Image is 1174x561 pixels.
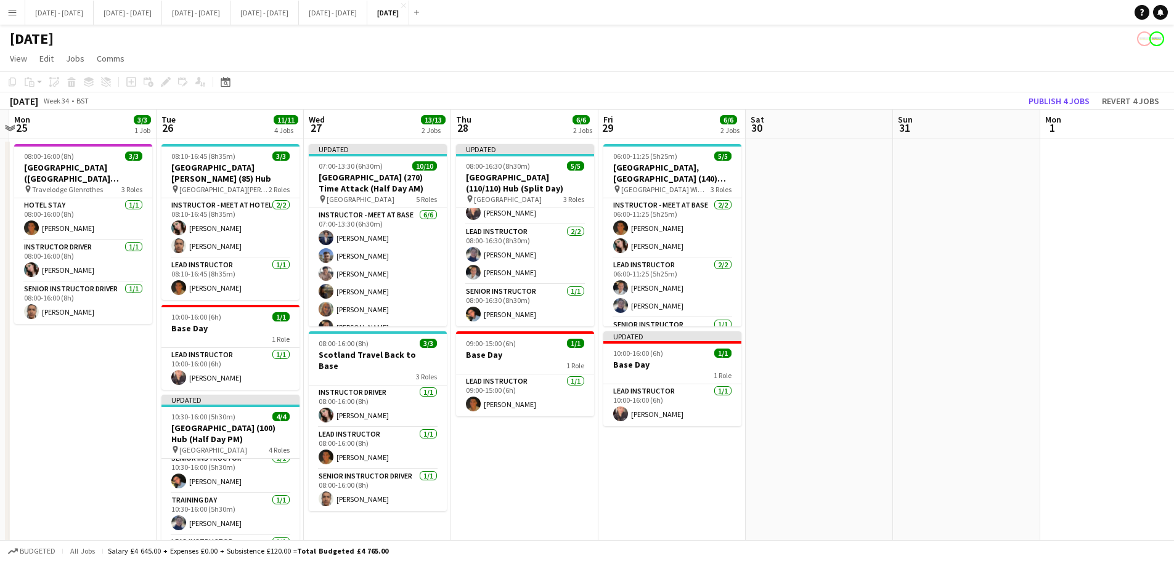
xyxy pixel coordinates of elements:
span: Budgeted [20,547,55,555]
div: 08:00-16:00 (8h)3/3[GEOGRAPHIC_DATA] ([GEOGRAPHIC_DATA][PERSON_NAME]) - [GEOGRAPHIC_DATA][PERSON_... [14,144,152,324]
app-card-role: Lead Instructor2/208:00-16:30 (8h30m)[PERSON_NAME][PERSON_NAME] [456,225,594,285]
span: All jobs [68,546,97,555]
span: 1/1 [714,349,732,358]
span: Tue [161,114,176,125]
div: Updated [309,144,447,154]
button: [DATE] - [DATE] [162,1,230,25]
span: Fri [603,114,613,125]
span: 1 Role [714,371,732,380]
span: 10:00-16:00 (6h) [613,349,663,358]
span: 4/4 [272,412,290,421]
span: 10:00-16:00 (6h) [171,312,221,321]
h3: [GEOGRAPHIC_DATA][PERSON_NAME] (85) Hub [161,162,300,184]
h3: Scotland Travel Back to Base [309,349,447,371]
div: 09:00-15:00 (6h)1/1Base Day1 RoleLead Instructor1/109:00-15:00 (6h)[PERSON_NAME] [456,331,594,416]
app-card-role: Senior Instructor Driver1/108:00-16:00 (8h)[PERSON_NAME] [14,282,152,324]
span: Mon [1045,114,1061,125]
span: 3/3 [134,115,151,124]
app-card-role: Lead Instructor1/108:00-16:00 (8h)[PERSON_NAME] [309,427,447,469]
span: Comms [97,53,124,64]
span: Wed [309,114,325,125]
app-job-card: Updated10:00-16:00 (6h)1/1Base Day1 RoleLead Instructor1/110:00-16:00 (6h)[PERSON_NAME] [603,331,741,426]
span: 1 Role [272,334,290,344]
span: 6/6 [720,115,737,124]
h3: [GEOGRAPHIC_DATA] (110/110) Hub (Split Day) [456,172,594,194]
span: Travelodge Glenrothes [32,185,103,194]
span: 10/10 [412,161,437,171]
div: 2 Jobs [720,126,740,135]
div: 1 Job [134,126,150,135]
h3: Base Day [603,359,741,370]
span: 5 Roles [416,195,437,204]
span: 3 Roles [563,195,584,204]
button: Budgeted [6,544,57,558]
span: 3/3 [272,151,290,161]
a: Jobs [61,50,89,67]
span: 1 Role [566,361,584,370]
span: 3/3 [420,339,437,348]
button: [DATE] - [DATE] [94,1,162,25]
button: [DATE] - [DATE] [25,1,94,25]
app-card-role: Lead Instructor2/206:00-11:25 (5h25m)[PERSON_NAME][PERSON_NAME] [603,258,741,318]
span: [GEOGRAPHIC_DATA][PERSON_NAME] [179,185,269,194]
app-card-role: Senior Instructor1/110:30-16:00 (5h30m)[PERSON_NAME] [161,451,300,493]
app-job-card: 10:00-16:00 (6h)1/1Base Day1 RoleLead Instructor1/110:00-16:00 (6h)[PERSON_NAME] [161,305,300,390]
span: Week 34 [41,96,71,105]
div: 2 Jobs [422,126,445,135]
h1: [DATE] [10,30,54,48]
app-card-role: Instructor - Meet at Base2/206:00-11:25 (5h25m)[PERSON_NAME][PERSON_NAME] [603,198,741,258]
span: 1 [1043,121,1061,135]
span: Thu [456,114,471,125]
div: Updated [456,144,594,154]
span: 08:00-16:30 (8h30m) [466,161,530,171]
div: 2 Jobs [573,126,592,135]
a: Edit [35,50,59,67]
span: 6/6 [573,115,590,124]
span: 28 [454,121,471,135]
span: 30 [749,121,764,135]
span: 08:00-16:00 (8h) [24,151,74,161]
span: Mon [14,114,30,125]
span: 29 [601,121,613,135]
app-user-avatar: Programmes & Operations [1137,31,1152,46]
app-card-role: Instructor Driver1/108:00-16:00 (8h)[PERSON_NAME] [309,385,447,427]
h3: Base Day [161,323,300,334]
h3: [GEOGRAPHIC_DATA] (270) Time Attack (Half Day AM) [309,172,447,194]
app-job-card: 08:10-16:45 (8h35m)3/3[GEOGRAPHIC_DATA][PERSON_NAME] (85) Hub [GEOGRAPHIC_DATA][PERSON_NAME]2 Rol... [161,144,300,300]
span: 3 Roles [711,185,732,194]
span: 1/1 [272,312,290,321]
span: 3/3 [125,151,142,161]
a: Comms [92,50,129,67]
app-card-role: Senior Instructor1/1 [603,318,741,360]
span: 26 [160,121,176,135]
app-job-card: Updated07:00-13:30 (6h30m)10/10[GEOGRAPHIC_DATA] (270) Time Attack (Half Day AM) [GEOGRAPHIC_DATA... [309,144,447,326]
span: Sat [751,114,764,125]
app-card-role: Hotel Stay1/108:00-16:00 (8h)[PERSON_NAME] [14,198,152,240]
app-card-role: Lead Instructor1/110:00-16:00 (6h)[PERSON_NAME] [603,384,741,426]
span: 27 [307,121,325,135]
span: 11/11 [274,115,298,124]
span: 5/5 [714,151,732,161]
app-job-card: Updated08:00-16:30 (8h30m)5/5[GEOGRAPHIC_DATA] (110/110) Hub (Split Day) [GEOGRAPHIC_DATA]3 Roles... [456,144,594,326]
a: View [5,50,32,67]
span: [GEOGRAPHIC_DATA] Wimbledon [621,185,711,194]
button: [DATE] - [DATE] [230,1,299,25]
div: 08:00-16:00 (8h)3/3Scotland Travel Back to Base3 RolesInstructor Driver1/108:00-16:00 (8h)[PERSON... [309,331,447,511]
div: 06:00-11:25 (5h25m)5/5[GEOGRAPHIC_DATA], [GEOGRAPHIC_DATA] (140) Hub (Half Day AM) [GEOGRAPHIC_DA... [603,144,741,326]
div: Updated [161,395,300,405]
app-card-role: Senior Instructor Driver1/108:00-16:00 (8h)[PERSON_NAME] [309,469,447,511]
span: 1/1 [567,339,584,348]
app-card-role: Lead Instructor1/110:00-16:00 (6h)[PERSON_NAME] [161,348,300,390]
span: Jobs [66,53,84,64]
span: Sun [898,114,913,125]
app-card-role: Instructor - Meet at Hotel2/208:10-16:45 (8h35m)[PERSON_NAME][PERSON_NAME] [161,198,300,258]
app-user-avatar: Programmes & Operations [1149,31,1164,46]
div: [DATE] [10,95,38,107]
span: 4 Roles [269,445,290,454]
h3: Base Day [456,349,594,360]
